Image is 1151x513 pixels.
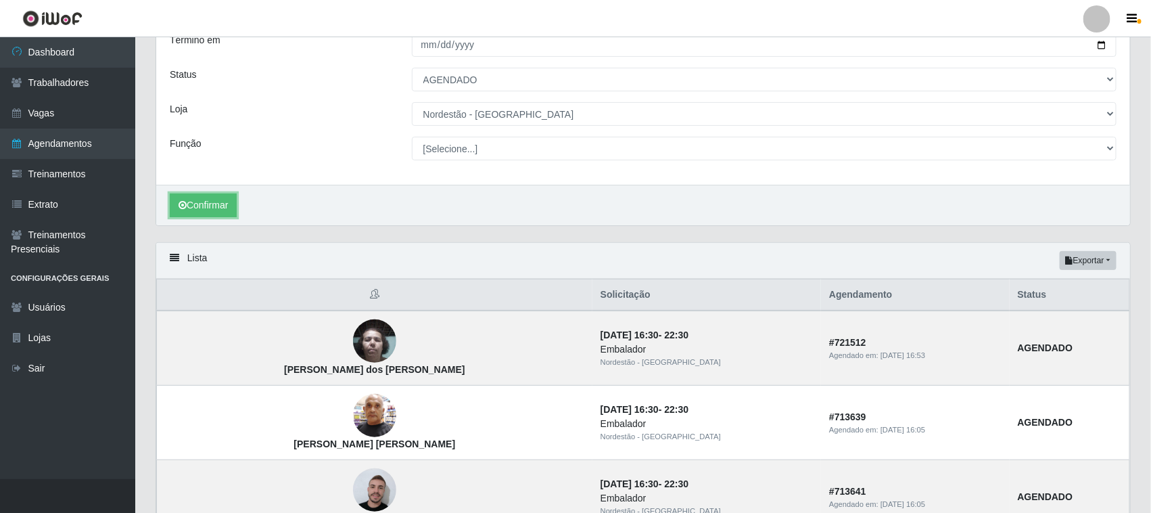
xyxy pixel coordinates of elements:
div: Embalador [601,417,813,431]
img: Joana Darc dos Anjos Ramos Freire [353,313,396,370]
th: Solicitação [592,280,821,311]
strong: AGENDADO [1018,342,1073,353]
label: Status [170,68,197,82]
label: Loja [170,102,187,116]
div: Embalador [601,342,813,357]
img: Flávio Moisés Marques da Silva [353,378,396,455]
strong: [PERSON_NAME] [PERSON_NAME] [294,439,456,449]
time: 22:30 [664,404,688,415]
strong: AGENDADO [1018,417,1073,428]
th: Status [1010,280,1130,311]
time: [DATE] 16:05 [880,426,925,434]
time: 22:30 [664,478,688,489]
img: CoreUI Logo [22,10,83,27]
div: Nordestão - [GEOGRAPHIC_DATA] [601,357,813,368]
button: Exportar [1060,251,1117,270]
strong: - [601,404,688,415]
strong: # 713639 [829,411,866,422]
div: Nordestão - [GEOGRAPHIC_DATA] [601,431,813,443]
time: [DATE] 16:30 [601,330,659,340]
strong: # 721512 [829,337,866,348]
time: [DATE] 16:30 [601,478,659,489]
strong: # 713641 [829,486,866,497]
time: 22:30 [664,330,688,340]
div: Agendado em: [829,350,1001,361]
label: Função [170,137,202,151]
time: [DATE] 16:05 [880,500,925,508]
th: Agendamento [821,280,1009,311]
time: [DATE] 16:30 [601,404,659,415]
strong: - [601,330,688,340]
div: Lista [156,243,1130,279]
button: Confirmar [170,194,237,217]
strong: [PERSON_NAME] dos [PERSON_NAME] [284,364,465,375]
strong: AGENDADO [1018,491,1073,502]
input: 00/00/0000 [412,33,1117,57]
strong: - [601,478,688,489]
div: Agendado em: [829,499,1001,510]
div: Agendado em: [829,424,1001,436]
time: [DATE] 16:53 [880,351,925,359]
label: Término em [170,33,220,47]
div: Embalador [601,491,813,506]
